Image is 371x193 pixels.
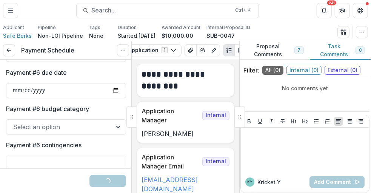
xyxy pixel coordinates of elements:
p: [PERSON_NAME] [142,129,229,138]
span: All ( 0 ) [262,66,283,75]
p: Application Manager [142,107,199,125]
button: Align Right [356,117,365,126]
span: Internal [202,111,229,120]
span: 0 [359,48,362,53]
button: Align Center [345,117,354,126]
button: Italicize [267,117,276,126]
div: Ctrl + K [234,6,252,14]
button: Bold [245,117,254,126]
button: Align Left [334,117,343,126]
div: 241 [327,0,336,6]
p: Tags [89,24,100,31]
button: Strike [278,117,287,126]
button: PDF view [235,44,247,56]
span: Search... [92,7,231,14]
p: Payment #6 due date [6,68,67,77]
button: Toggle Menu [3,3,18,18]
p: Application Manager Email [142,153,199,171]
button: View Attached Files [185,44,197,56]
p: $10,000.00 [162,32,193,40]
button: Search... [76,3,259,18]
button: Heading 2 [300,117,309,126]
button: Options [117,44,129,56]
p: Pipeline [38,24,56,31]
button: Bullet List [312,117,321,126]
span: Internal ( 0 ) [286,66,322,75]
p: Kricket Y [257,178,281,186]
span: 7 [298,48,300,53]
a: [EMAIL_ADDRESS][DOMAIN_NAME] [142,176,198,193]
button: Task Comments [310,41,371,60]
p: Filter: [243,66,259,75]
button: Ordered List [323,117,332,126]
button: Underline [256,117,265,126]
a: Safe Berks [3,32,32,40]
p: SUB-0047 [206,32,235,40]
p: Awarded Amount [162,24,200,31]
button: Proposal Comments [239,41,310,60]
button: Partners [335,3,350,18]
div: Kricket Yetter [247,180,252,184]
button: Notifications [317,3,332,18]
p: Non-LOI Pipeline [38,32,83,40]
button: Edit as form [208,44,220,56]
button: Add Comment [309,176,365,188]
span: External ( 0 ) [325,66,360,75]
p: Payment #6 contingencies [6,141,82,150]
button: Heading 1 [289,117,298,126]
p: Started [DATE] [118,32,155,40]
button: Plaintext view [223,44,235,56]
p: None [89,32,103,40]
button: Get Help [353,3,368,18]
h3: Payment Schedule [21,47,74,54]
p: No comments yet [243,84,366,92]
p: Internal Proposal ID [206,24,250,31]
span: Internal [202,157,229,166]
p: Payment #6 budget category [6,104,89,113]
p: Applicant [3,24,24,31]
p: Duration [118,24,137,31]
button: Basic Application1 [107,44,182,56]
